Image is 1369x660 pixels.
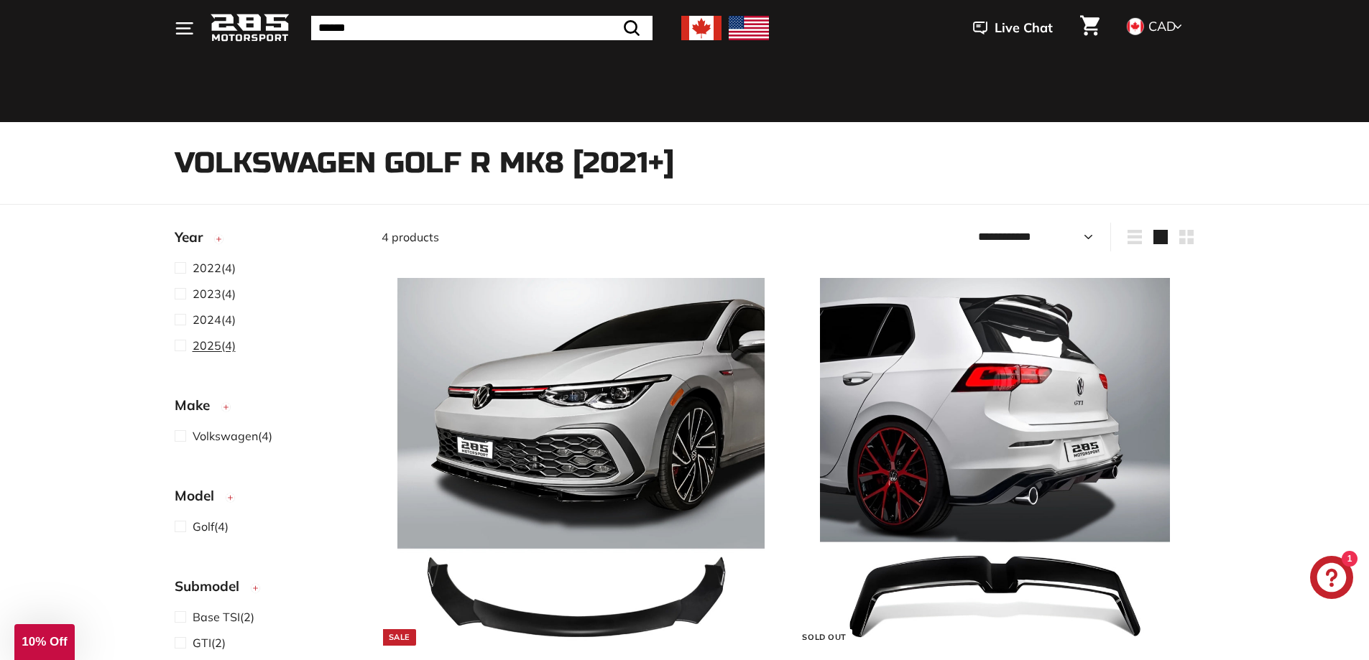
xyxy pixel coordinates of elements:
[193,519,214,534] span: Golf
[175,485,225,506] span: Model
[175,395,221,416] span: Make
[175,481,359,517] button: Model
[1306,556,1358,603] inbox-online-store-chat: Shopify online store chat
[193,429,258,443] span: Volkswagen
[175,147,1195,179] h1: Volkswagen Golf R Mk8 [2021+]
[193,285,236,302] span: (4)
[175,572,359,608] button: Submodel
[175,227,213,248] span: Year
[193,261,221,275] span: 2022
[1071,4,1108,52] a: Cart
[193,427,272,445] span: (4)
[383,629,416,646] div: Sale
[175,576,250,597] span: Submodel
[193,634,226,651] span: (2)
[22,635,67,649] span: 10% Off
[382,228,788,246] div: 4 products
[193,312,221,327] span: 2024
[14,624,75,660] div: 10% Off
[193,338,221,353] span: 2025
[995,19,1053,37] span: Live Chat
[193,311,236,328] span: (4)
[1148,18,1176,34] span: CAD
[311,16,653,40] input: Search
[211,11,290,45] img: Logo_285_Motorsport_areodynamics_components
[175,223,359,259] button: Year
[954,10,1071,46] button: Live Chat
[193,259,236,276] span: (4)
[193,608,254,626] span: (2)
[193,636,211,650] span: GTI
[193,337,236,354] span: (4)
[193,287,221,301] span: 2023
[193,610,240,624] span: Base TSI
[193,518,229,535] span: (4)
[175,391,359,427] button: Make
[796,629,852,646] div: Sold Out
